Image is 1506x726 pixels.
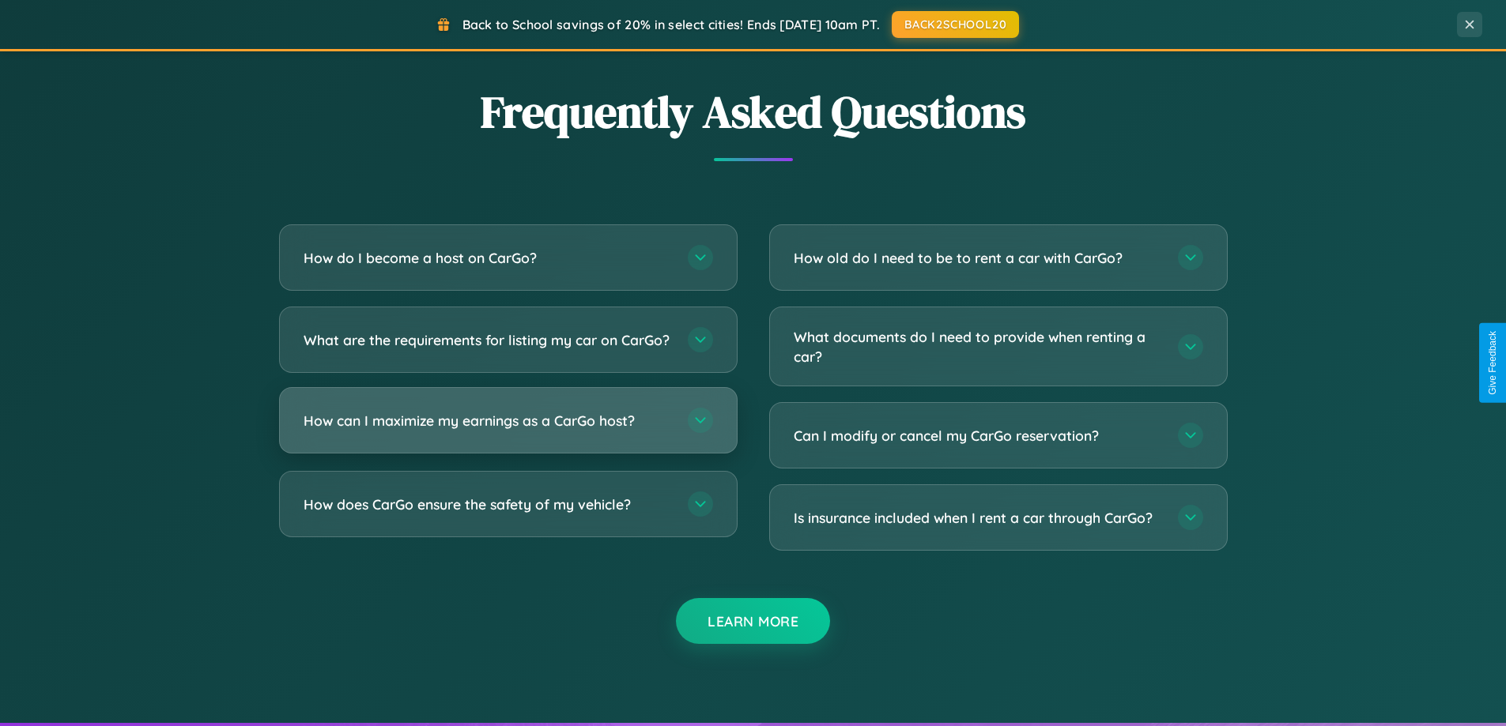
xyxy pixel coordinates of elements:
h3: What documents do I need to provide when renting a car? [794,327,1162,366]
button: BACK2SCHOOL20 [892,11,1019,38]
h3: How do I become a host on CarGo? [304,248,672,268]
h3: Can I modify or cancel my CarGo reservation? [794,426,1162,446]
h3: Is insurance included when I rent a car through CarGo? [794,508,1162,528]
h2: Frequently Asked Questions [279,81,1228,142]
div: Give Feedback [1487,331,1498,395]
span: Back to School savings of 20% in select cities! Ends [DATE] 10am PT. [462,17,880,32]
button: Learn More [676,598,830,644]
h3: How can I maximize my earnings as a CarGo host? [304,411,672,431]
h3: How old do I need to be to rent a car with CarGo? [794,248,1162,268]
h3: How does CarGo ensure the safety of my vehicle? [304,495,672,514]
h3: What are the requirements for listing my car on CarGo? [304,330,672,350]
